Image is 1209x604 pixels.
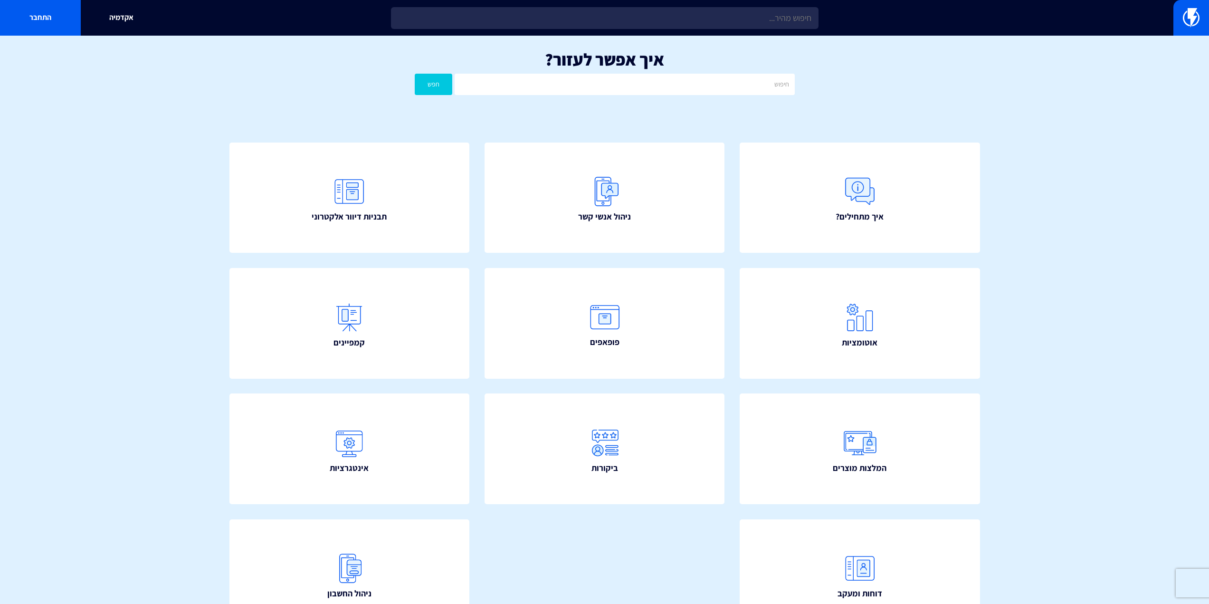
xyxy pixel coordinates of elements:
span: ניהול החשבון [327,587,371,600]
span: דוחות ומעקב [838,587,882,600]
input: חיפוש מהיר... [391,7,819,29]
a: פופאפים [485,268,725,379]
a: תבניות דיוור אלקטרוני [229,143,470,253]
span: פופאפים [590,336,619,348]
a: ניהול אנשי קשר [485,143,725,253]
a: ביקורות [485,393,725,504]
button: חפש [415,74,453,95]
span: קמפיינים [333,336,365,349]
span: אוטומציות [842,336,877,349]
span: ביקורות [591,462,618,474]
a: אוטומציות [740,268,980,379]
a: איך מתחילים? [740,143,980,253]
span: תבניות דיוור אלקטרוני [312,211,387,223]
input: חיפוש [455,74,794,95]
a: אינטגרציות [229,393,470,504]
span: ניהול אנשי קשר [578,211,631,223]
span: איך מתחילים? [836,211,884,223]
a: קמפיינים [229,268,470,379]
span: אינטגרציות [330,462,369,474]
span: המלצות מוצרים [833,462,886,474]
h1: איך אפשר לעזור? [14,50,1195,69]
a: המלצות מוצרים [740,393,980,504]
